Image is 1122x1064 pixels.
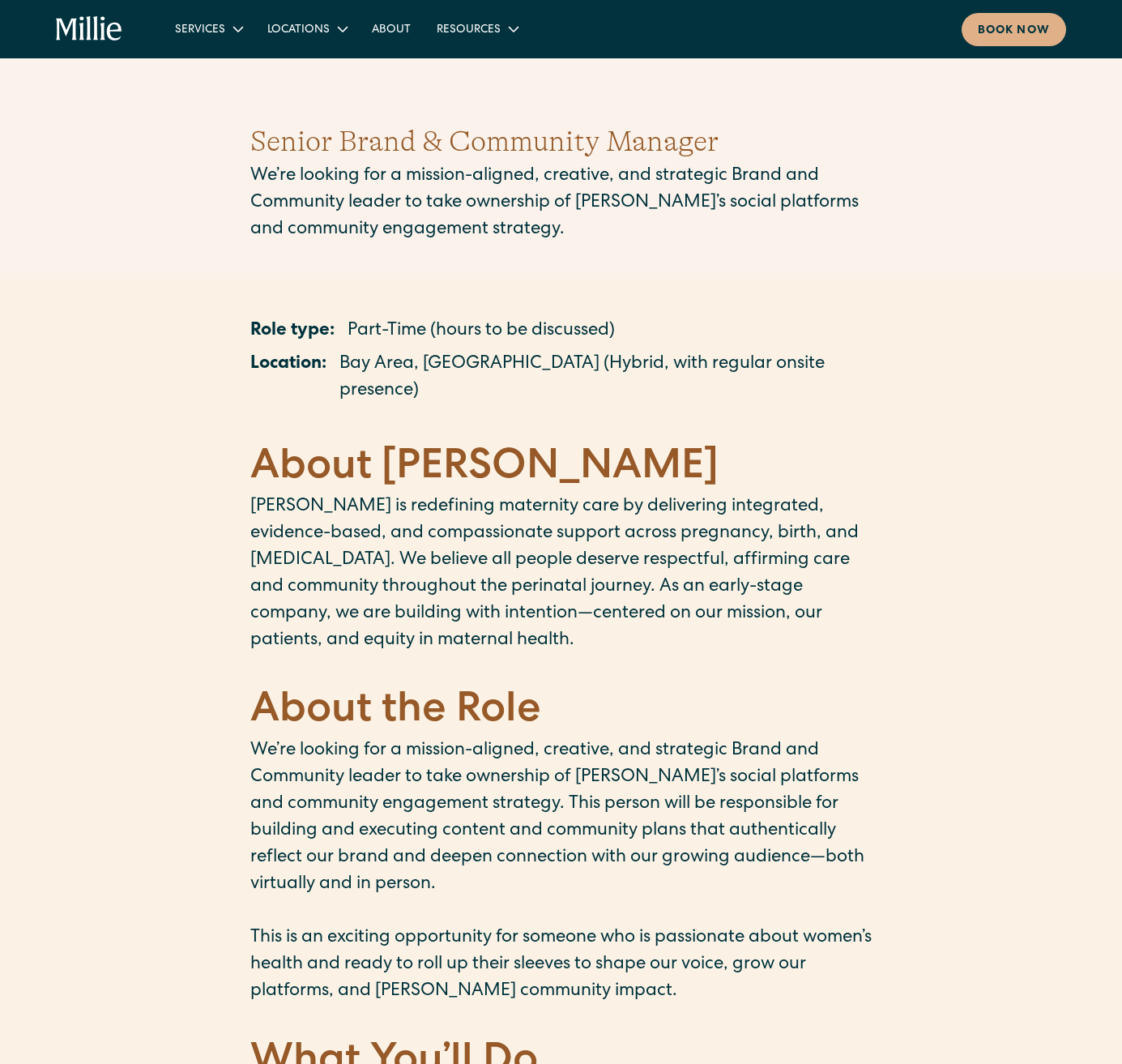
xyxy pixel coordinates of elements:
[250,925,872,1006] p: This is an exciting opportunity for someone who is passionate about women’s health and ready to r...
[250,691,541,733] strong: About the Role
[962,13,1066,46] a: Book now
[250,655,872,682] p: ‍
[250,1006,872,1032] p: ‍
[250,318,335,345] p: Role type:
[267,22,330,39] div: Locations
[162,15,254,42] div: Services
[254,15,359,42] div: Locations
[175,22,225,39] div: Services
[437,22,501,39] div: Resources
[250,494,872,655] p: [PERSON_NAME] is redefining maternity care by delivering integrated, evidence-based, and compassi...
[250,412,872,438] p: ‍
[978,23,1050,40] div: Book now
[348,318,615,345] p: Part-Time (hours to be discussed)
[250,899,872,925] p: ‍
[250,738,872,899] p: We’re looking for a mission-aligned, creative, and strategic Brand and Community leader to take o...
[250,164,872,244] p: We’re looking for a mission-aligned, creative, and strategic Brand and Community leader to take o...
[56,16,122,42] a: home
[250,448,719,490] strong: About [PERSON_NAME]
[359,15,424,42] a: About
[339,352,872,405] p: Bay Area, [GEOGRAPHIC_DATA] (Hybrid, with regular onsite presence)
[250,352,326,405] p: Location:
[250,120,872,164] h1: Senior Brand & Community Manager
[424,15,530,42] div: Resources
